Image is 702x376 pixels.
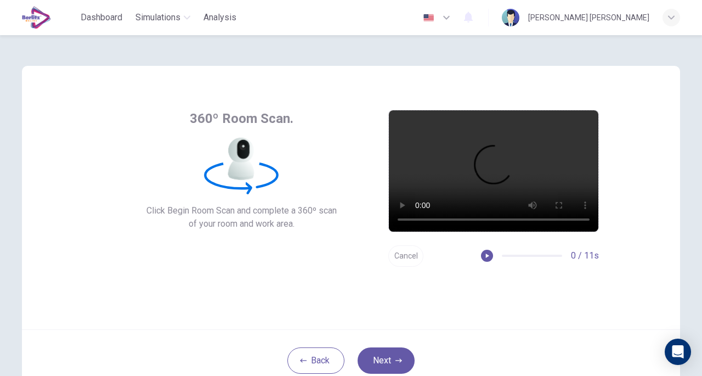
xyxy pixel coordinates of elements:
span: Analysis [203,11,236,24]
span: Click Begin Room Scan and complete a 360º scan [146,204,337,217]
span: 360º Room Scan. [190,110,293,127]
button: Back [287,347,344,374]
span: 0 / 11s [571,249,599,262]
span: of your room and work area. [146,217,337,231]
img: Profile picture [502,9,519,26]
button: Simulations [131,8,195,27]
a: EduSynch logo [22,7,76,29]
span: Simulations [135,11,180,24]
button: Next [358,347,415,374]
button: Analysis [199,8,241,27]
button: Cancel [388,245,423,267]
div: [PERSON_NAME] [PERSON_NAME] [528,11,649,24]
button: Dashboard [76,8,127,27]
span: Dashboard [81,11,122,24]
img: en [422,14,435,22]
div: Open Intercom Messenger [665,339,691,365]
img: EduSynch logo [22,7,51,29]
